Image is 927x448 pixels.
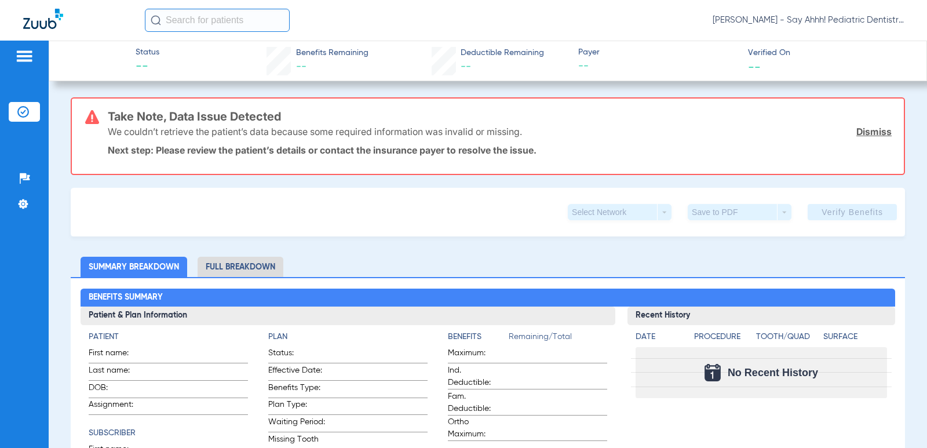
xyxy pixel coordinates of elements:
span: Ind. Deductible: [448,365,505,389]
h4: Procedure [694,331,751,343]
img: hamburger-icon [15,49,34,63]
h4: Surface [823,331,886,343]
img: Search Icon [151,15,161,26]
p: We couldn’t retrieve the patient’s data because some required information was invalid or missing. [108,126,522,137]
h4: Plan [268,331,428,343]
span: [PERSON_NAME] - Say Ahhh! Pediatric Dentistry [713,14,904,26]
span: No Recent History [728,367,818,378]
p: Next step: Please review the patient’s details or contact the insurance payer to resolve the issue. [108,144,892,156]
span: Ortho Maximum: [448,416,505,440]
span: Verified On [748,47,908,59]
h4: Tooth/Quad [756,331,819,343]
span: Deductible Remaining [461,47,544,59]
span: Effective Date: [268,365,325,380]
img: Zuub Logo [23,9,63,29]
h4: Patient [89,331,248,343]
span: Benefits Remaining [296,47,368,59]
a: Dismiss [856,126,892,137]
h2: Benefits Summary [81,289,895,307]
span: -- [136,59,159,75]
h4: Benefits [448,331,509,343]
span: -- [461,61,471,72]
li: Full Breakdown [198,257,283,277]
input: Search for patients [145,9,290,32]
img: error-icon [85,110,99,124]
span: Payer [578,46,738,59]
span: Last name: [89,365,145,380]
span: Benefits Type: [268,382,325,398]
app-breakdown-title: Tooth/Quad [756,331,819,347]
span: DOB: [89,382,145,398]
span: -- [296,61,306,72]
span: -- [578,59,738,74]
span: First name: [89,347,145,363]
span: Waiting Period: [268,416,325,432]
span: Status: [268,347,325,363]
app-breakdown-title: Surface [823,331,886,347]
app-breakdown-title: Benefits [448,331,509,347]
app-breakdown-title: Procedure [694,331,751,347]
span: Plan Type: [268,399,325,414]
span: -- [748,60,761,72]
h4: Date [636,331,684,343]
span: Fam. Deductible: [448,391,505,415]
app-breakdown-title: Date [636,331,684,347]
h3: Recent History [627,307,895,325]
h3: Take Note, Data Issue Detected [108,111,892,122]
span: Remaining/Total [509,331,607,347]
img: Calendar [705,364,721,381]
span: Status [136,46,159,59]
span: Assignment: [89,399,145,414]
span: Maximum: [448,347,505,363]
h4: Subscriber [89,427,248,439]
li: Summary Breakdown [81,257,187,277]
h3: Patient & Plan Information [81,307,615,325]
